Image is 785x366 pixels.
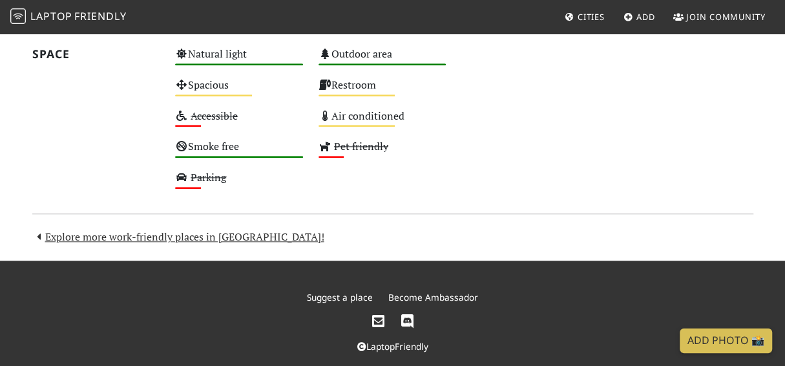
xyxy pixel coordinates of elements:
a: LaptopFriendly [357,340,428,352]
a: Suggest a place [307,291,373,303]
a: Cities [560,5,610,28]
span: Add [636,11,655,23]
a: Explore more work-friendly places in [GEOGRAPHIC_DATA]! [32,230,324,244]
s: Parking [191,170,226,184]
s: Pet friendly [334,139,388,153]
a: LaptopFriendly LaptopFriendly [10,6,127,28]
span: Cities [578,11,605,23]
div: Air conditioned [311,107,454,138]
h2: Space [32,47,160,61]
div: Natural light [167,45,311,76]
div: Spacious [167,76,311,107]
span: Join Community [686,11,766,23]
span: Friendly [74,9,126,23]
div: Smoke free [167,137,311,168]
span: Laptop [30,9,72,23]
a: Join Community [668,5,771,28]
a: Add [618,5,660,28]
div: Restroom [311,76,454,107]
s: Accessible [191,109,238,123]
div: Outdoor area [311,45,454,76]
img: LaptopFriendly [10,8,26,24]
a: Become Ambassador [388,291,478,303]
